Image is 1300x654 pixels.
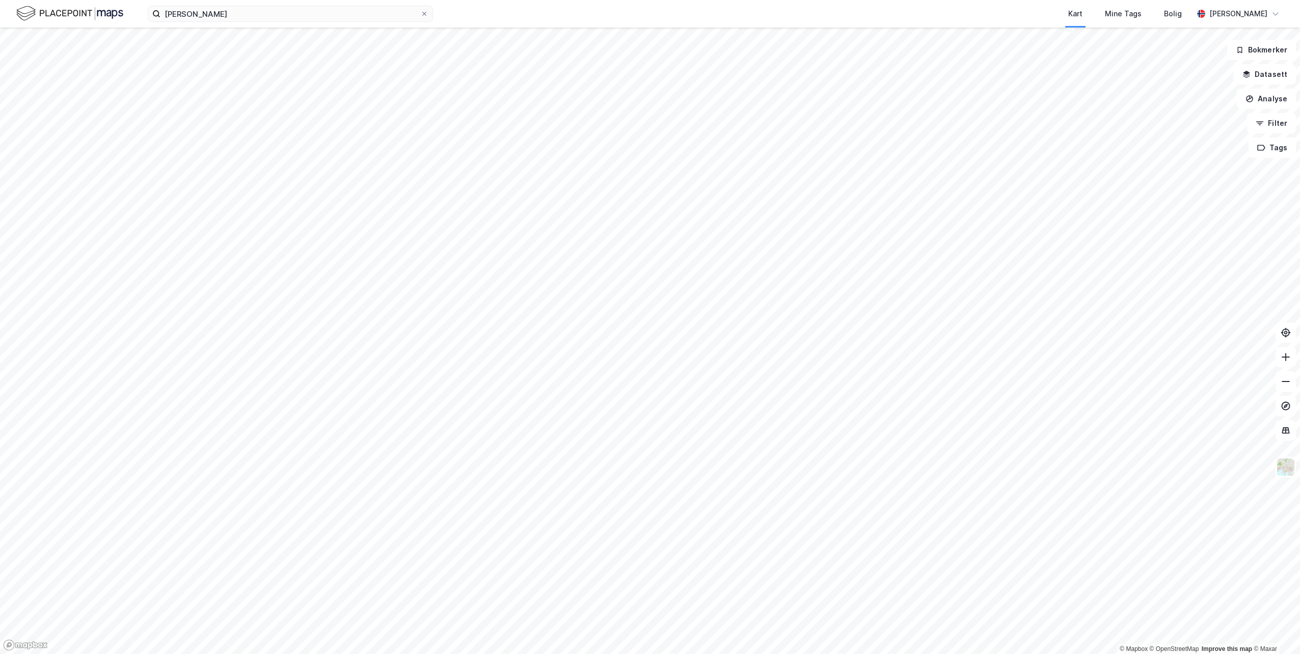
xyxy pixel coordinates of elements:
button: Bokmerker [1227,40,1296,60]
button: Datasett [1234,64,1296,85]
img: Z [1276,457,1295,477]
div: Mine Tags [1105,8,1142,20]
button: Filter [1247,113,1296,133]
a: Improve this map [1202,645,1252,652]
a: OpenStreetMap [1150,645,1199,652]
iframe: Chat Widget [1249,605,1300,654]
div: [PERSON_NAME] [1209,8,1267,20]
input: Søk på adresse, matrikkel, gårdeiere, leietakere eller personer [160,6,420,21]
div: Kart [1068,8,1082,20]
a: Mapbox [1120,645,1148,652]
img: logo.f888ab2527a4732fd821a326f86c7f29.svg [16,5,123,22]
a: Mapbox homepage [3,639,48,651]
div: Kontrollprogram for chat [1249,605,1300,654]
button: Analyse [1237,89,1296,109]
div: Bolig [1164,8,1182,20]
button: Tags [1249,138,1296,158]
